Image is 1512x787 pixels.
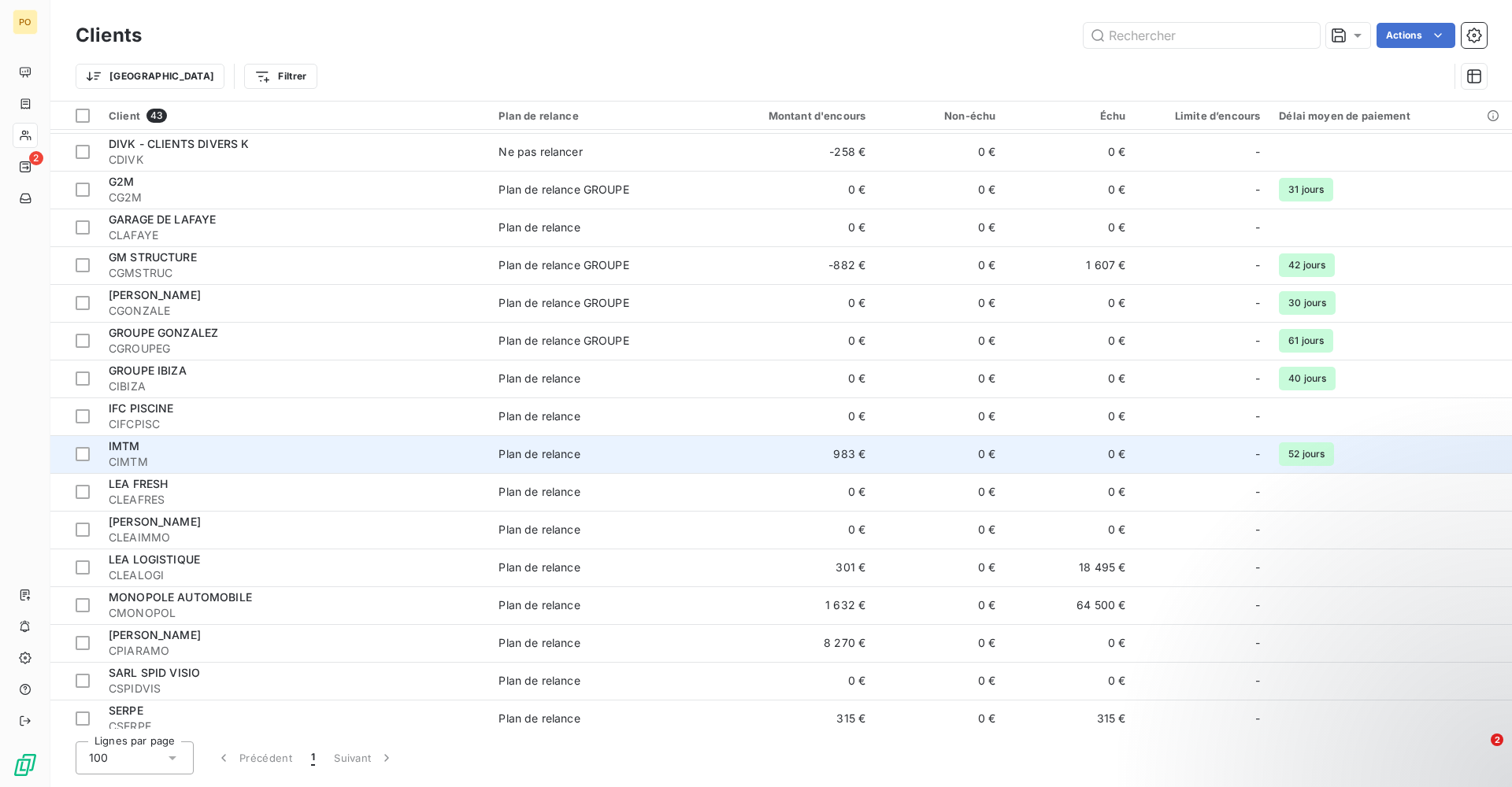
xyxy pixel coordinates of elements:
[701,360,875,397] td: 0 €
[498,408,580,424] div: Plan de relance
[875,435,1005,473] td: 0 €
[1005,209,1135,246] td: 0 €
[89,750,108,766] span: 100
[109,212,216,226] span: GARAGE DE LAFAYE
[701,435,875,473] td: 983 €
[109,326,218,339] span: GROUPE GONZALEZ
[875,549,1005,586] td: 0 €
[109,628,201,641] span: [PERSON_NAME]
[109,439,140,453] span: IMTM
[109,454,480,470] span: CIMTM
[311,750,315,766] span: 1
[875,171,1005,209] td: 0 €
[1005,435,1135,473] td: 0 €
[701,171,875,209] td: 0 €
[109,719,480,734] span: CSERPE
[1279,442,1334,466] span: 52 jours
[701,397,875,435] td: 0 €
[109,643,480,659] span: CPIARAMO
[109,137,249,150] span: DIVK - CLIENTS DIVERS K
[1255,446,1260,462] span: -
[1005,133,1135,171] td: 0 €
[13,9,38,35] div: PO
[1005,171,1135,209] td: 0 €
[109,364,187,377] span: GROUPE IBIZA
[109,567,480,583] span: CLEALOGI
[701,586,875,624] td: 1 632 €
[76,64,224,89] button: [GEOGRAPHIC_DATA]
[1279,178,1333,201] span: 31 jours
[1255,597,1260,613] span: -
[498,182,628,198] div: Plan de relance GROUPE
[701,246,875,284] td: -882 €
[1255,182,1260,198] span: -
[1144,109,1260,122] div: Limite d’encours
[109,605,480,621] span: CMONOPOL
[1255,257,1260,273] span: -
[109,288,201,301] span: [PERSON_NAME]
[1005,284,1135,322] td: 0 €
[244,64,317,89] button: Filtrer
[109,250,197,264] span: GM STRUCTURE
[875,209,1005,246] td: 0 €
[875,662,1005,700] td: 0 €
[13,752,38,778] img: Logo LeanPay
[109,492,480,508] span: CLEAFRES
[701,549,875,586] td: 301 €
[498,333,628,349] div: Plan de relance GROUPE
[875,473,1005,511] td: 0 €
[498,522,580,538] div: Plan de relance
[701,209,875,246] td: 0 €
[76,21,142,50] h3: Clients
[1491,733,1503,746] span: 2
[701,511,875,549] td: 0 €
[1197,634,1512,745] iframe: Intercom notifications message
[146,109,167,123] span: 43
[875,586,1005,624] td: 0 €
[109,175,134,188] span: G2M
[109,265,480,281] span: CGMSTRUC
[109,416,480,432] span: CIFCPISC
[875,397,1005,435] td: 0 €
[109,477,168,490] span: LEA FRESH
[1279,367,1336,390] span: 40 jours
[875,511,1005,549] td: 0 €
[1005,700,1135,737] td: 315 €
[701,700,875,737] td: 315 €
[701,473,875,511] td: 0 €
[498,371,580,386] div: Plan de relance
[710,109,865,122] div: Montant d'encours
[498,446,580,462] div: Plan de relance
[701,624,875,662] td: 8 270 €
[498,484,580,500] div: Plan de relance
[1255,484,1260,500] span: -
[1279,329,1333,353] span: 61 jours
[109,227,480,243] span: CLAFAYE
[1014,109,1125,122] div: Échu
[109,190,480,205] span: CG2M
[109,552,200,566] span: LEA LOGISTIQUE
[109,590,252,604] span: MONOPOLE AUTOMOBILE
[875,322,1005,360] td: 0 €
[1255,144,1260,160] span: -
[109,704,143,717] span: SERPE
[109,515,201,528] span: [PERSON_NAME]
[1377,23,1455,48] button: Actions
[1084,23,1320,48] input: Rechercher
[498,597,580,613] div: Plan de relance
[498,560,580,575] div: Plan de relance
[1005,624,1135,662] td: 0 €
[324,741,404,774] button: Suivant
[701,662,875,700] td: 0 €
[1005,473,1135,511] td: 0 €
[1279,253,1335,277] span: 42 jours
[109,681,480,696] span: CSPIDVIS
[109,530,480,545] span: CLEAIMMO
[701,133,875,171] td: -258 €
[701,322,875,360] td: 0 €
[498,635,580,651] div: Plan de relance
[875,246,1005,284] td: 0 €
[498,711,580,726] div: Plan de relance
[1255,333,1260,349] span: -
[1279,291,1336,315] span: 30 jours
